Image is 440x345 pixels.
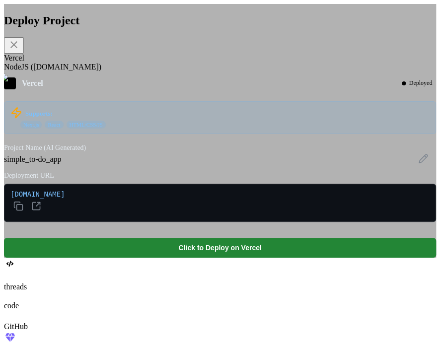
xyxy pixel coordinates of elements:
[25,110,53,118] strong: Supports:
[67,121,106,129] span: HTML/CSS/JS
[10,190,430,215] span: [DOMAIN_NAME]
[4,322,28,331] label: GitHub
[20,121,42,129] span: Next.js
[4,54,436,63] div: Vercel
[4,144,436,152] label: Project Name (AI Generated)
[45,121,63,129] span: React
[4,155,436,164] div: simple_to-do_app
[10,198,26,215] button: Copy URL
[4,301,19,310] label: code
[28,198,44,215] button: Open in new tab
[416,151,430,167] button: Edit project name
[4,282,27,291] label: threads
[4,238,436,258] button: Click to Deploy on Vercel
[4,63,436,71] div: NodeJS ([DOMAIN_NAME])
[22,79,392,88] div: Vercel
[4,14,436,27] h2: Deploy Project
[398,77,436,89] div: Deployed
[4,172,436,180] label: Deployment URL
